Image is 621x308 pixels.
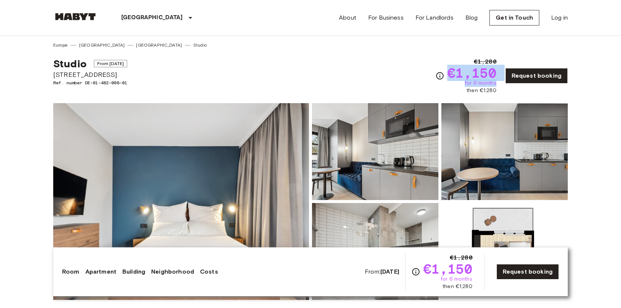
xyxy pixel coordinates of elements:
[200,267,218,276] a: Costs
[53,13,98,20] img: Habyt
[339,13,356,22] a: About
[505,68,568,84] a: Request booking
[441,103,568,200] img: Picture of unit DE-01-482-008-01
[435,71,444,80] svg: Check cost overview for full price breakdown. Please note that discounts apply to new joiners onl...
[368,13,404,22] a: For Business
[465,79,496,87] span: for 6 months
[441,203,568,300] img: Picture of unit DE-01-482-008-01
[489,10,539,26] a: Get in Touch
[465,13,478,22] a: Blog
[53,103,309,300] img: Marketing picture of unit DE-01-482-008-01
[441,275,472,283] span: for 6 months
[53,57,86,70] span: Studio
[496,264,559,280] a: Request booking
[122,267,145,276] a: Building
[85,267,116,276] a: Apartment
[380,268,399,275] b: [DATE]
[53,42,68,48] a: Europe
[442,283,472,290] span: then €1,280
[466,87,496,94] span: then €1,280
[551,13,568,22] a: Log in
[450,253,472,262] span: €1,280
[312,103,438,200] img: Picture of unit DE-01-482-008-01
[62,267,79,276] a: Room
[411,267,420,276] svg: Check cost overview for full price breakdown. Please note that discounts apply to new joiners onl...
[193,42,207,48] a: Studio
[474,57,496,66] span: €1,280
[136,42,182,48] a: [GEOGRAPHIC_DATA]
[415,13,454,22] a: For Landlords
[365,268,399,276] span: From:
[151,267,194,276] a: Neighborhood
[312,203,438,300] img: Picture of unit DE-01-482-008-01
[447,66,496,79] span: €1,150
[94,60,128,67] span: From [DATE]
[53,70,127,79] span: [STREET_ADDRESS]
[121,13,183,22] p: [GEOGRAPHIC_DATA]
[423,262,472,275] span: €1,150
[53,79,127,86] span: Ref. number DE-01-482-008-01
[79,42,125,48] a: [GEOGRAPHIC_DATA]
